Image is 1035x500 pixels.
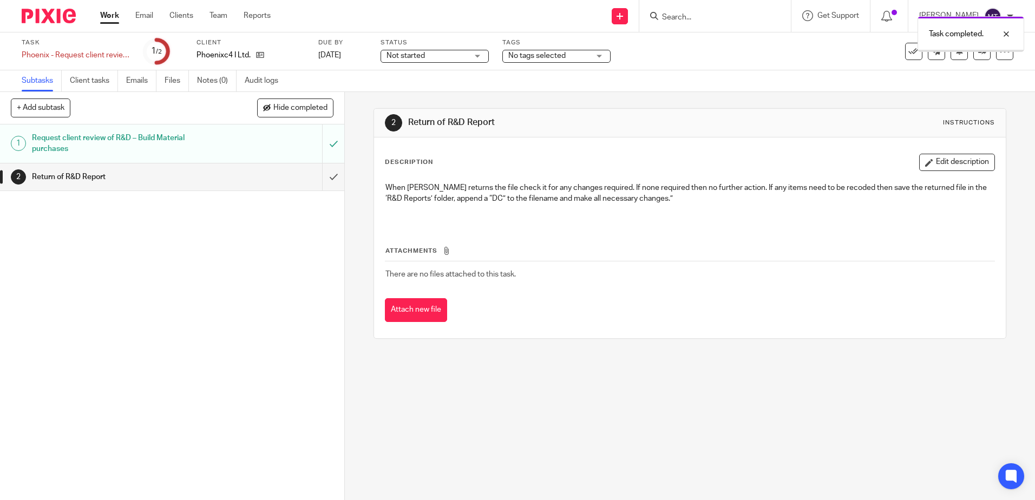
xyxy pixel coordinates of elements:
[508,52,566,60] span: No tags selected
[11,169,26,185] div: 2
[385,182,994,205] p: When [PERSON_NAME] returns the file check it for any changes required. If none required then no f...
[70,70,118,91] a: Client tasks
[165,70,189,91] a: Files
[22,50,130,61] div: Phoenix - Request client review of R&amp;D – Build Material purchases
[32,169,218,185] h1: Return of R&D Report
[169,10,193,21] a: Clients
[385,114,402,131] div: 2
[244,10,271,21] a: Reports
[385,298,447,323] button: Attach new file
[919,154,995,171] button: Edit description
[209,10,227,21] a: Team
[502,38,611,47] label: Tags
[385,248,437,254] span: Attachments
[318,38,367,47] label: Due by
[257,98,333,117] button: Hide completed
[273,104,327,113] span: Hide completed
[22,38,130,47] label: Task
[196,38,305,47] label: Client
[156,49,162,55] small: /2
[11,136,26,151] div: 1
[22,9,76,23] img: Pixie
[984,8,1001,25] img: svg%3E
[126,70,156,91] a: Emails
[245,70,286,91] a: Audit logs
[408,117,713,128] h1: Return of R&D Report
[32,130,218,157] h1: Request client review of R&D – Build Material purchases
[381,38,489,47] label: Status
[11,98,70,117] button: + Add subtask
[151,45,162,57] div: 1
[318,51,341,59] span: [DATE]
[22,70,62,91] a: Subtasks
[385,271,516,278] span: There are no files attached to this task.
[196,50,251,61] p: Phoenixc4 I Ltd.
[100,10,119,21] a: Work
[135,10,153,21] a: Email
[197,70,237,91] a: Notes (0)
[387,52,425,60] span: Not started
[385,158,433,167] p: Description
[943,119,995,127] div: Instructions
[22,50,130,61] div: Phoenix - Request client review of R&D – Build Material purchases
[929,29,984,40] p: Task completed.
